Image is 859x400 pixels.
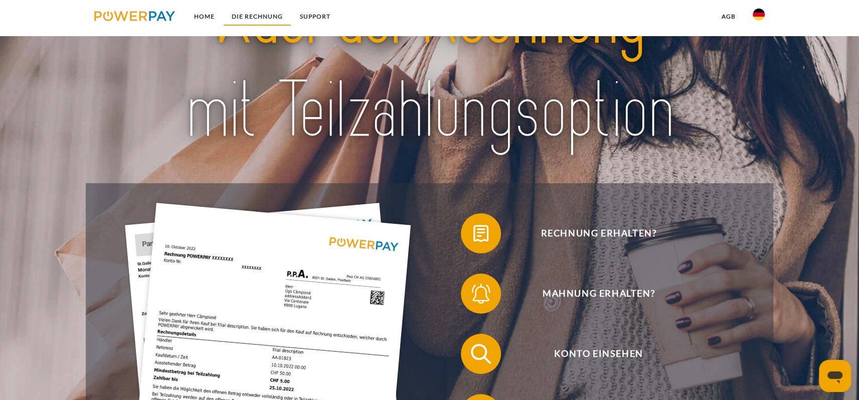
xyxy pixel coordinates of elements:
img: qb_search.svg [468,341,493,366]
span: Mahnung erhalten? [476,274,722,314]
a: agb [713,8,744,26]
span: Konto einsehen [476,334,722,374]
iframe: Schaltfläche zum Öffnen des Messaging-Fensters [819,360,851,392]
img: de [753,9,765,21]
a: SUPPORT [291,8,339,26]
img: qb_bell.svg [468,281,493,306]
span: Rechnung erhalten? [476,213,722,253]
a: Home [186,8,223,26]
img: logo-powerpay.svg [94,11,175,21]
button: Mahnung erhalten? [461,274,722,314]
button: Rechnung erhalten? [461,213,722,253]
a: DIE RECHNUNG [223,8,291,26]
button: Konto einsehen [461,334,722,374]
img: qb_bill.svg [468,221,493,246]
